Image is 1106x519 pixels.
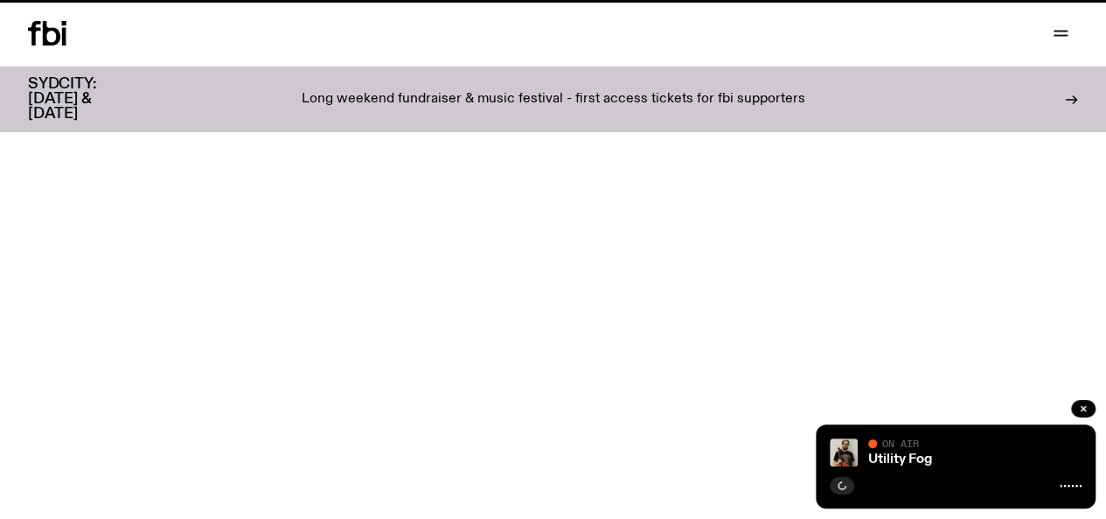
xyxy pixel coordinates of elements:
span: On Air [882,438,919,449]
a: Utility Fog [868,452,932,466]
h3: SYDCITY: [DATE] & [DATE] [28,77,140,122]
p: Long weekend fundraiser & music festival - first access tickets for fbi supporters [302,92,805,108]
img: Peter holds a cello, wearing a black graphic tee and glasses. He looks directly at the camera aga... [830,438,858,466]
